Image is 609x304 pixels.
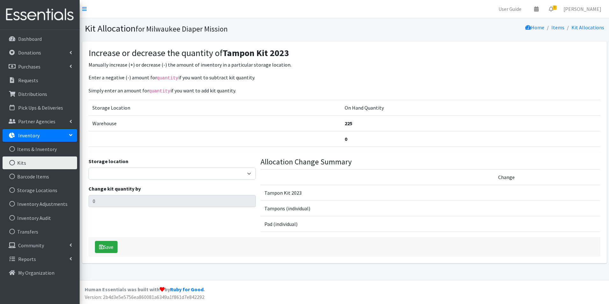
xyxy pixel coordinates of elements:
td: On Hand Quantity [341,100,600,116]
a: Ruby for Good [170,286,204,293]
a: Storage Locations [3,184,77,197]
a: Transfers [3,225,77,238]
p: Reports [18,256,36,262]
a: 3 [544,3,558,15]
a: Purchases [3,60,77,73]
a: Barcode Items [3,170,77,183]
p: Enter a negative (-) amount for if you want to subtract kit quantity. [89,74,600,82]
td: Tampon Kit 2023 [261,185,494,200]
span: Version: 2b4d3e5e5756ea860081a6349a1f861d7e842292 [85,294,204,300]
p: Pick Ups & Deliveries [18,105,63,111]
p: Purchases [18,63,40,70]
a: [PERSON_NAME] [558,3,606,15]
a: Distributions [3,88,77,100]
a: Community [3,239,77,252]
p: Community [18,242,44,249]
a: Dashboard [3,33,77,45]
p: My Organization [18,270,54,276]
label: Storage location [89,157,128,165]
td: Warehouse [89,116,341,131]
a: Pick Ups & Deliveries [3,101,77,114]
a: Partner Agencies [3,115,77,128]
p: Distributions [18,91,47,97]
a: Home [525,24,544,31]
label: Change kit quantity by [89,185,141,192]
code: quantity [149,89,170,94]
code: quantity [157,76,178,81]
h3: Increase or decrease the quantity of [89,48,600,59]
td: Pad (individual) [261,216,494,232]
img: HumanEssentials [3,4,77,25]
a: User Guide [493,3,527,15]
a: Requests [3,74,77,87]
p: Partner Agencies [18,118,55,125]
a: Kits [3,156,77,169]
p: Manually increase (+) or decrease (-) the amount of inventory in a particular storage location. [89,61,600,69]
span: 3 [553,5,557,10]
h1: Kit Allocation [85,23,342,34]
p: Dashboard [18,36,42,42]
p: Inventory [18,132,39,139]
small: for Milwaukee Diaper Mission [136,24,228,33]
a: Inventory [3,129,77,142]
h4: Allocation Change Summary [261,157,600,167]
td: Tampons (individual) [261,200,494,216]
a: Donations [3,46,77,59]
a: Inventory Adjustments [3,198,77,210]
td: Storage Location [89,100,341,116]
td: Change [494,169,600,185]
a: Items [551,24,564,31]
p: Donations [18,49,41,56]
strong: 225 [345,120,352,127]
strong: Tampon Kit 2023 [223,47,289,59]
a: My Organization [3,266,77,279]
strong: Human Essentials was built with by . [85,286,205,293]
p: Simply enter an amount for if you want to add kit quantity. [89,87,600,95]
a: Items & Inventory [3,143,77,156]
a: Inventory Audit [3,212,77,224]
a: Kit Allocations [571,24,604,31]
a: Reports [3,253,77,265]
strong: 0 [345,136,347,142]
button: Save [95,241,118,253]
p: Requests [18,77,38,83]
